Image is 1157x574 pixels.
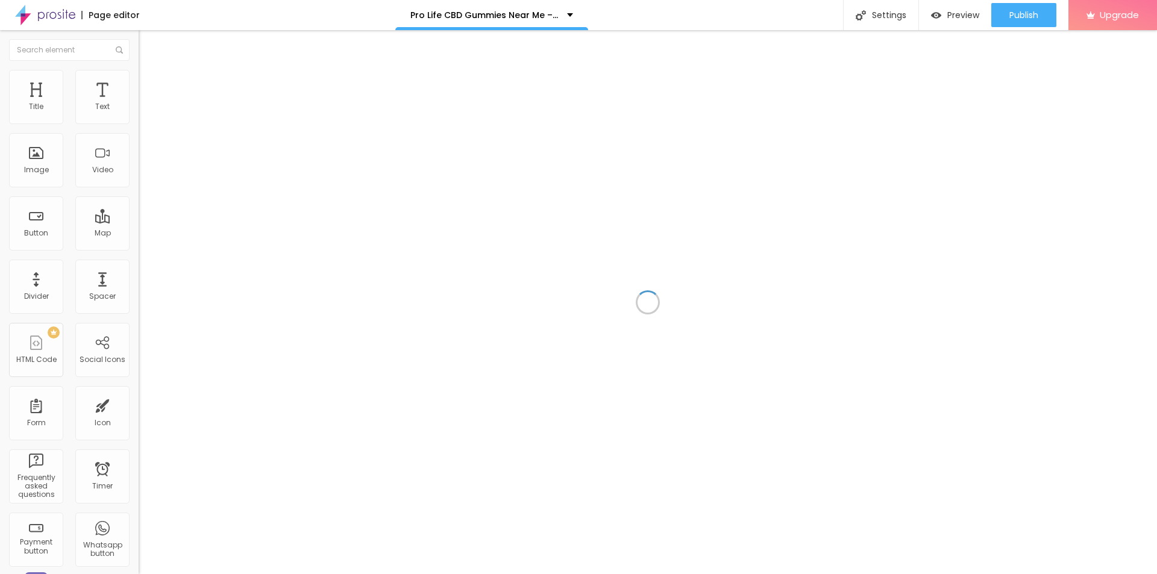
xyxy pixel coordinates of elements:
[27,419,46,427] div: Form
[89,292,116,301] div: Spacer
[12,473,60,499] div: Frequently asked questions
[991,3,1056,27] button: Publish
[919,3,991,27] button: Preview
[24,229,48,237] div: Button
[95,229,111,237] div: Map
[95,102,110,111] div: Text
[92,166,113,174] div: Video
[410,11,558,19] p: Pro Life CBD Gummies Near Me – Where to Buy in [GEOGRAPHIC_DATA] at Best Price
[12,538,60,555] div: Payment button
[1009,10,1038,20] span: Publish
[80,355,125,364] div: Social Icons
[116,46,123,54] img: Icone
[24,292,49,301] div: Divider
[81,11,140,19] div: Page editor
[947,10,979,20] span: Preview
[16,355,57,364] div: HTML Code
[95,419,111,427] div: Icon
[78,541,126,558] div: Whatsapp button
[24,166,49,174] div: Image
[9,39,130,61] input: Search element
[856,10,866,20] img: Icone
[1100,10,1139,20] span: Upgrade
[29,102,43,111] div: Title
[931,10,941,20] img: view-1.svg
[92,482,113,490] div: Timer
